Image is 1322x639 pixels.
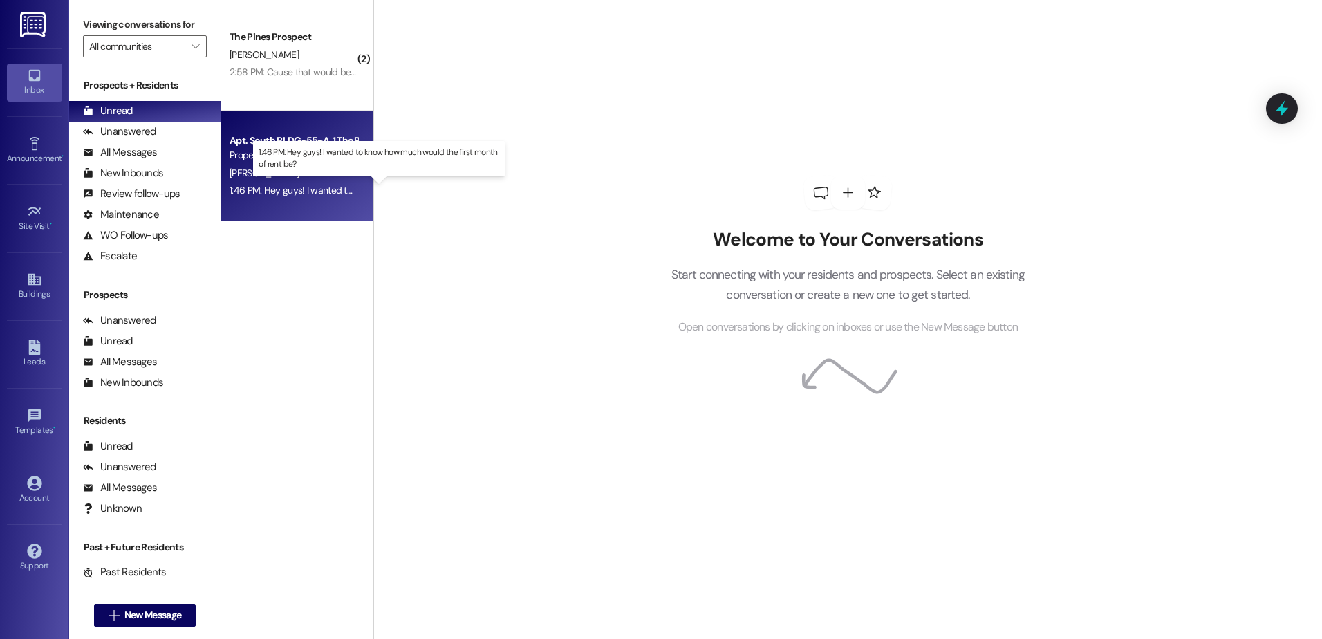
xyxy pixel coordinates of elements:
[83,334,133,349] div: Unread
[83,124,156,139] div: Unanswered
[109,610,119,621] i: 
[7,335,62,373] a: Leads
[650,265,1045,304] p: Start connecting with your residents and prospects. Select an existing conversation or create a n...
[20,12,48,37] img: ResiDesk Logo
[230,184,554,196] div: 1:46 PM: Hey guys! I wanted to know how much would the first month of rent be?
[83,14,207,35] label: Viewing conversations for
[7,404,62,441] a: Templates •
[259,147,499,170] p: 1:46 PM: Hey guys! I wanted to know how much would the first month of rent be?
[94,604,196,627] button: New Message
[83,166,163,180] div: New Inbounds
[83,460,156,474] div: Unanswered
[83,376,163,390] div: New Inbounds
[53,423,55,433] span: •
[83,104,133,118] div: Unread
[83,481,157,495] div: All Messages
[69,540,221,555] div: Past + Future Residents
[83,249,137,263] div: Escalate
[83,501,142,516] div: Unknown
[7,539,62,577] a: Support
[230,48,299,61] span: [PERSON_NAME]
[83,355,157,369] div: All Messages
[69,414,221,428] div: Residents
[83,228,168,243] div: WO Follow-ups
[650,229,1045,251] h2: Welcome to Your Conversations
[50,219,52,229] span: •
[69,288,221,302] div: Prospects
[7,268,62,305] a: Buildings
[89,35,185,57] input: All communities
[192,41,199,52] i: 
[7,200,62,237] a: Site Visit •
[230,167,299,179] span: [PERSON_NAME]
[230,30,357,44] div: The Pines Prospect
[678,319,1018,336] span: Open conversations by clicking on inboxes or use the New Message button
[230,148,357,163] div: Property: The Pines
[69,78,221,93] div: Prospects + Residents
[83,565,167,580] div: Past Residents
[7,64,62,101] a: Inbox
[230,133,357,148] div: Apt. South BLDG~55~A, 1 The Pines (Men's) South
[62,151,64,161] span: •
[83,439,133,454] div: Unread
[83,145,157,160] div: All Messages
[83,187,180,201] div: Review follow-ups
[230,66,377,78] div: 2:58 PM: Cause that would be great!
[83,207,159,222] div: Maintenance
[124,608,181,622] span: New Message
[7,472,62,509] a: Account
[83,313,156,328] div: Unanswered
